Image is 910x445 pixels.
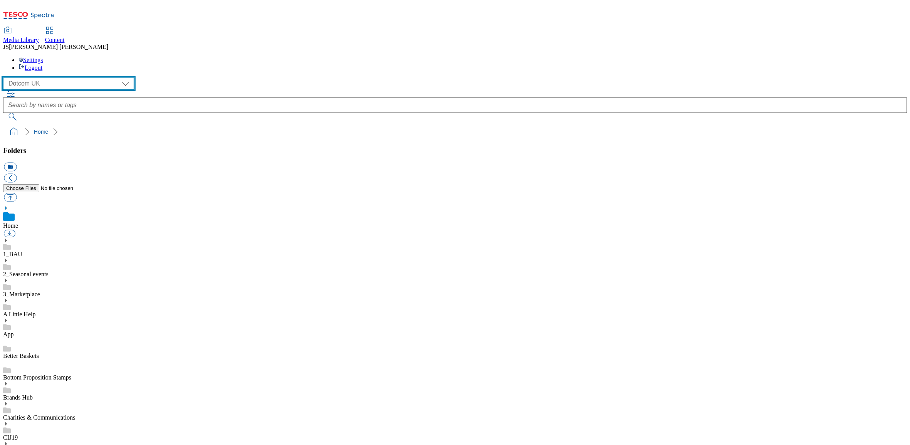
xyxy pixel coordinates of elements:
span: Media Library [3,37,39,43]
a: Content [45,27,65,44]
a: home [8,126,20,138]
a: 3_Marketplace [3,291,40,297]
span: JS [3,44,9,50]
a: 1_BAU [3,251,22,257]
a: Media Library [3,27,39,44]
a: 2_Seasonal events [3,271,49,277]
a: App [3,331,14,338]
h3: Folders [3,146,907,155]
a: Home [3,222,18,229]
a: Charities & Communications [3,414,75,421]
a: Better Baskets [3,353,39,359]
a: Logout [18,64,42,71]
span: Content [45,37,65,43]
a: Bottom Proposition Stamps [3,374,71,381]
a: CIJ19 [3,434,18,441]
a: Home [34,129,48,135]
span: [PERSON_NAME] [PERSON_NAME] [9,44,108,50]
nav: breadcrumb [3,124,907,139]
input: Search by names or tags [3,97,907,113]
a: Settings [18,57,43,63]
a: Brands Hub [3,394,33,401]
a: A Little Help [3,311,35,317]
